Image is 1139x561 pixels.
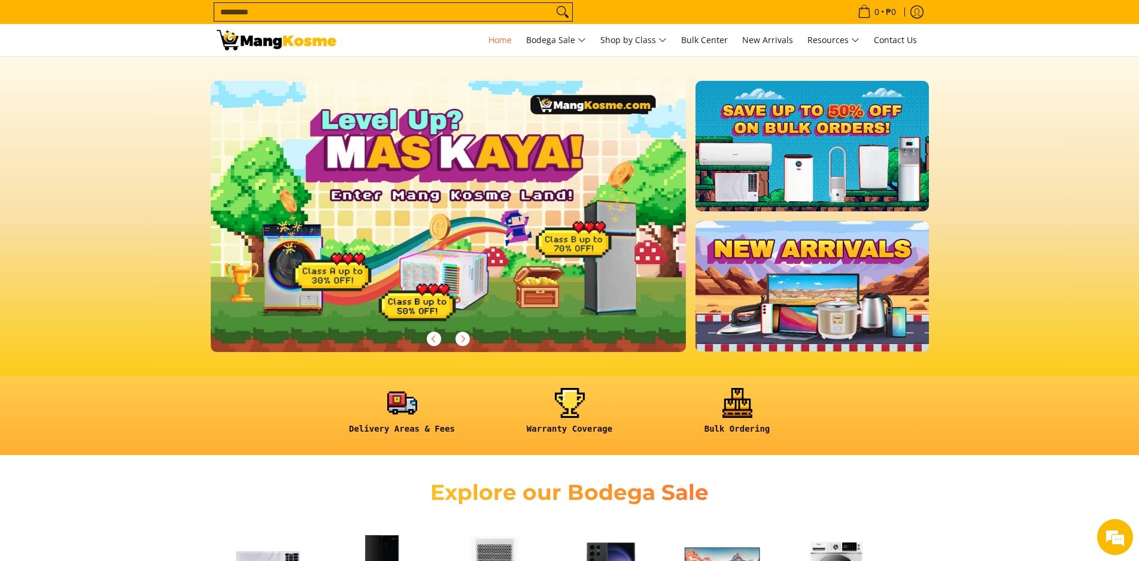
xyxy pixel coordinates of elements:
span: 0 [873,8,881,16]
a: <h6><strong>Bulk Ordering</strong></h6> [660,388,815,444]
a: More [211,81,725,371]
img: Mang Kosme: Your Home Appliances Warehouse Sale Partner! [217,30,336,50]
span: Shop by Class [600,33,667,48]
a: Bodega Sale [520,24,592,56]
a: New Arrivals [736,24,799,56]
span: Resources [807,33,859,48]
a: Bulk Center [675,24,734,56]
nav: Main Menu [348,24,923,56]
a: Resources [801,24,865,56]
button: Next [449,326,476,352]
button: Previous [421,326,447,352]
a: <h6><strong>Warranty Coverage</strong></h6> [492,388,648,444]
a: <h6><strong>Delivery Areas & Fees</strong></h6> [324,388,480,444]
span: New Arrivals [742,34,793,46]
a: Home [482,24,518,56]
button: Search [553,3,572,21]
span: Home [488,34,512,46]
span: Bulk Center [681,34,728,46]
a: Shop by Class [594,24,673,56]
span: Contact Us [874,34,917,46]
h2: Explore our Bodega Sale [396,479,743,506]
a: Contact Us [868,24,923,56]
span: ₱0 [884,8,898,16]
span: Bodega Sale [526,33,586,48]
span: • [854,5,900,19]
